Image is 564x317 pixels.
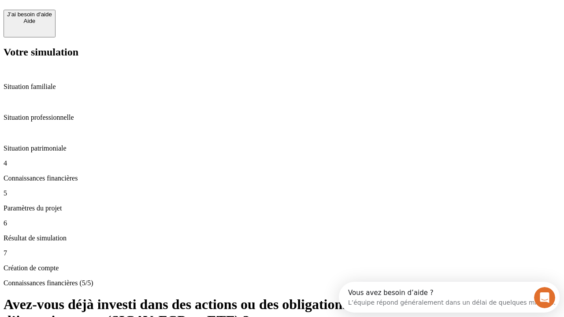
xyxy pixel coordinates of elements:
p: 4 [4,159,560,167]
p: Connaissances financières [4,174,560,182]
div: J’ai besoin d'aide [7,11,52,18]
iframe: Intercom live chat discovery launcher [339,282,560,313]
p: 5 [4,189,560,197]
p: Création de compte [4,264,560,272]
h2: Votre simulation [4,46,560,58]
div: Vous avez besoin d’aide ? [9,7,217,15]
div: L’équipe répond généralement dans un délai de quelques minutes. [9,15,217,24]
p: Résultat de simulation [4,234,560,242]
p: Situation professionnelle [4,114,560,122]
p: 7 [4,249,560,257]
iframe: Intercom live chat [534,287,555,308]
p: Situation patrimoniale [4,144,560,152]
p: 6 [4,219,560,227]
button: J’ai besoin d'aideAide [4,10,56,37]
div: Aide [7,18,52,24]
div: Ouvrir le Messenger Intercom [4,4,243,28]
p: Paramètres du projet [4,204,560,212]
p: Connaissances financières (5/5) [4,279,560,287]
p: Situation familiale [4,83,560,91]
